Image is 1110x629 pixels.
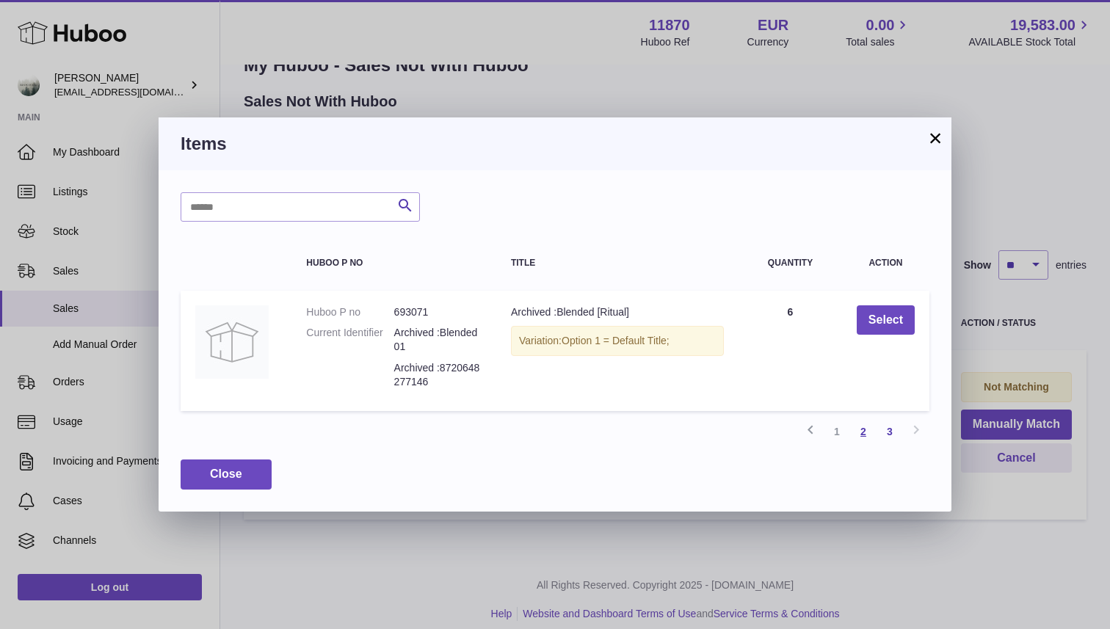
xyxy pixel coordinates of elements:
dd: 693071 [394,305,482,319]
img: Archived :Blended [Ritual] [195,305,269,379]
td: 6 [739,291,842,411]
a: 1 [824,418,850,445]
button: Close [181,459,272,490]
button: × [926,129,944,147]
th: Action [842,244,929,283]
div: Archived :Blended [Ritual] [511,305,724,319]
div: Variation: [511,326,724,356]
span: Close [210,468,242,480]
th: Huboo P no [291,244,496,283]
th: Quantity [739,244,842,283]
dt: Current Identifier [306,326,393,354]
span: Option 1 = Default Title; [562,335,670,346]
h3: Items [181,132,929,156]
dd: Archived :Blended01 [394,326,482,354]
a: 2 [850,418,877,445]
button: Select [857,305,915,335]
th: Title [496,244,739,283]
a: 3 [877,418,903,445]
dt: Huboo P no [306,305,393,319]
dd: Archived :8720648277146 [394,361,482,389]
